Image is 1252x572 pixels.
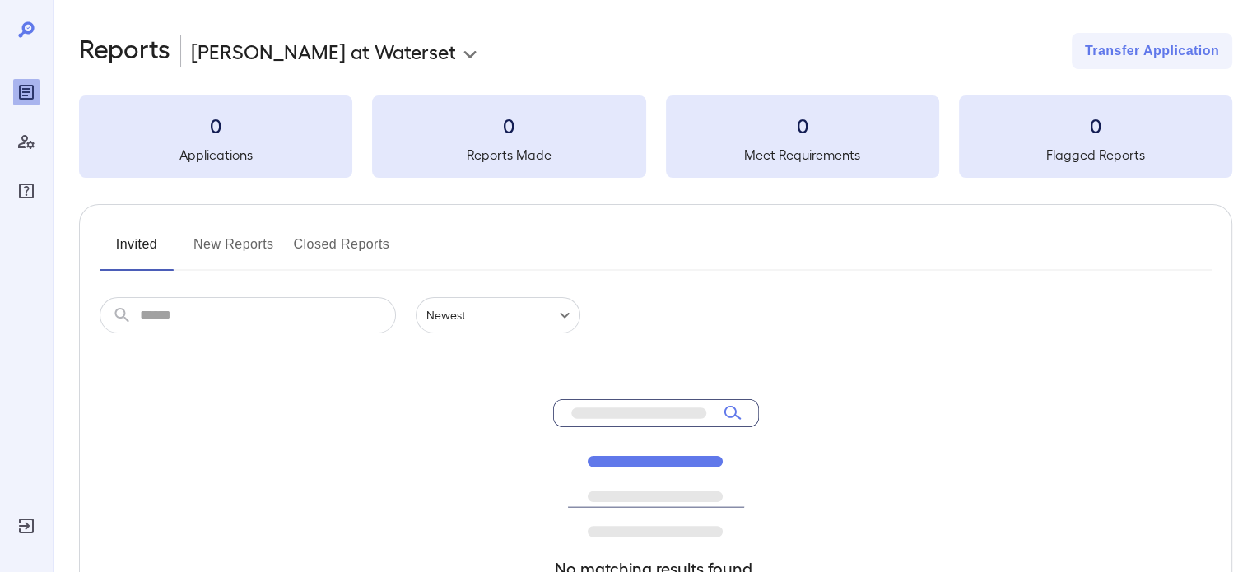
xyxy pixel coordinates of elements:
[79,33,170,69] h2: Reports
[959,112,1232,138] h3: 0
[666,145,939,165] h5: Meet Requirements
[13,79,40,105] div: Reports
[666,112,939,138] h3: 0
[79,112,352,138] h3: 0
[13,128,40,155] div: Manage Users
[294,231,390,271] button: Closed Reports
[79,95,1232,178] summary: 0Applications0Reports Made0Meet Requirements0Flagged Reports
[416,297,580,333] div: Newest
[1072,33,1232,69] button: Transfer Application
[79,145,352,165] h5: Applications
[959,145,1232,165] h5: Flagged Reports
[100,231,174,271] button: Invited
[13,513,40,539] div: Log Out
[191,38,456,64] p: [PERSON_NAME] at Waterset
[372,145,645,165] h5: Reports Made
[372,112,645,138] h3: 0
[193,231,274,271] button: New Reports
[13,178,40,204] div: FAQ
